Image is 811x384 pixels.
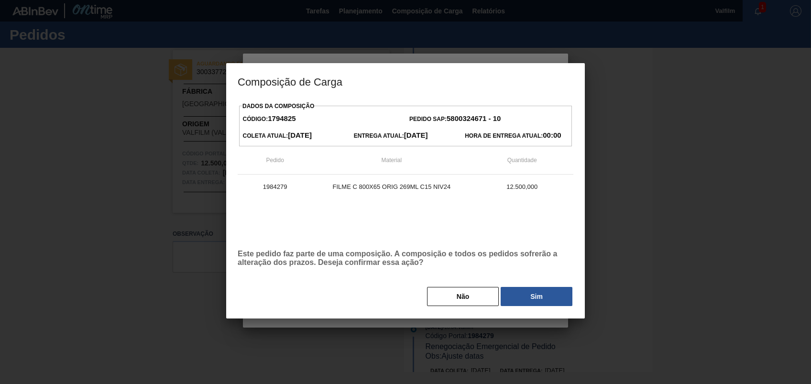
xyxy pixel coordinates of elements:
[242,103,314,110] label: Dados da Composição
[543,131,561,139] strong: 00:00
[268,114,296,122] strong: 1794825
[382,157,402,164] span: Material
[354,132,428,139] span: Entrega Atual:
[501,287,572,306] button: Sim
[288,131,312,139] strong: [DATE]
[465,132,561,139] span: Hora de Entrega Atual:
[243,132,312,139] span: Coleta Atual:
[238,250,573,267] p: Este pedido faz parte de uma composição. A composição e todos os pedidos sofrerão a alteração dos...
[404,131,428,139] strong: [DATE]
[507,157,537,164] span: Quantidade
[409,116,501,122] span: Pedido SAP:
[266,157,284,164] span: Pedido
[427,287,499,306] button: Não
[447,114,501,122] strong: 5800324671 - 10
[312,175,471,198] td: FILME C 800X65 ORIG 269ML C15 NIV24
[226,63,585,99] h3: Composição de Carga
[243,116,296,122] span: Código:
[471,175,573,198] td: 12.500,000
[238,175,312,198] td: 1984279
